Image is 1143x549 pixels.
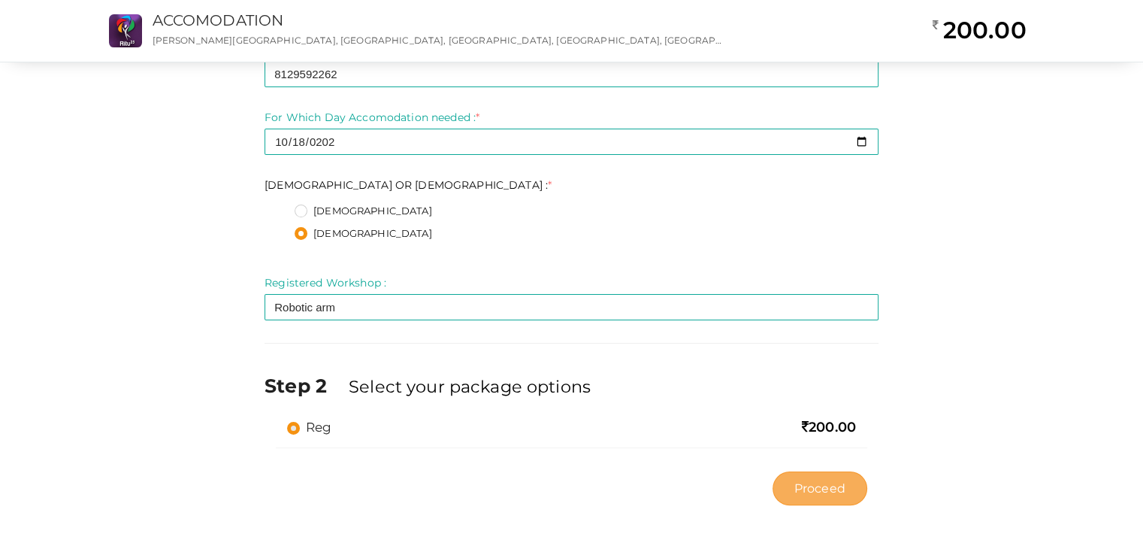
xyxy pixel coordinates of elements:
label: [DEMOGRAPHIC_DATA] OR [DEMOGRAPHIC_DATA] : [265,177,552,193]
label: reg [287,418,331,436]
p: [PERSON_NAME][GEOGRAPHIC_DATA], [GEOGRAPHIC_DATA], [GEOGRAPHIC_DATA], [GEOGRAPHIC_DATA], [GEOGRAP... [153,34,724,47]
a: ACCOMODATION [153,11,284,29]
label: [DEMOGRAPHIC_DATA] [295,204,432,219]
label: Select your package options [349,375,591,399]
label: Step 2 [265,372,346,399]
label: [DEMOGRAPHIC_DATA] [295,226,432,241]
input: Enter registrant phone no here. [265,61,878,87]
h2: 200.00 [932,15,1026,45]
label: For Which Day Accomodation needed : [265,110,479,125]
span: Proceed [794,480,845,497]
label: Registered Workshop : [265,275,386,290]
button: Proceed [773,472,867,505]
img: ZT3KRQHB_small.png [109,14,142,47]
span: 200.00 [802,419,856,435]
